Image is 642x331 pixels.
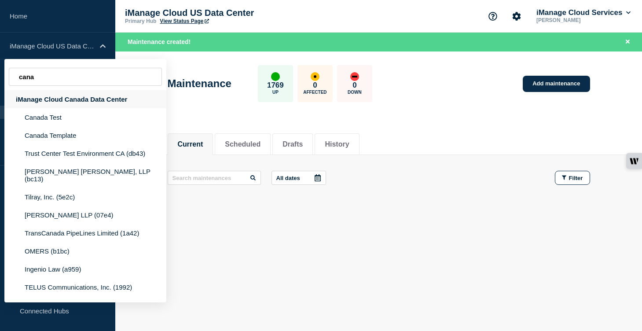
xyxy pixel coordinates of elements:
button: Drafts [282,140,303,148]
button: All dates [271,171,326,185]
p: iManage Cloud US Data Center [125,8,301,18]
div: affected [311,72,319,81]
button: Close banner [622,37,633,47]
p: Affected [303,90,327,95]
li: [PERSON_NAME] LLP (07e4) [4,206,166,224]
li: OMERS (b1bc) [4,242,166,260]
span: Maintenance created! [128,38,191,45]
input: Search maintenances [168,171,261,185]
div: down [350,72,359,81]
p: Down [348,90,362,95]
li: [PERSON_NAME] [PERSON_NAME], LLP (bc13) [4,162,166,188]
li: Trust Center Test Environment CA (db43) [4,144,166,162]
p: 1769 [267,81,284,90]
li: TransCanada PipeLines Limited (1a42) [4,224,166,242]
div: up [271,72,280,81]
li: Canada Test [4,108,166,126]
li: TELUS Communications, Inc. (1992) [4,278,166,296]
button: Account settings [507,7,526,26]
p: All dates [276,175,300,181]
p: 0 [352,81,356,90]
div: iManage Cloud Canada Data Center [4,90,166,108]
p: Primary Hub [125,18,156,24]
button: Support [484,7,502,26]
p: [PERSON_NAME] [535,17,626,23]
span: Filter [569,175,583,181]
p: 0 [313,81,317,90]
button: iManage Cloud Services [535,8,632,17]
button: Current [178,140,203,148]
li: Canada Template [4,126,166,144]
h1: Maintenance [168,77,231,90]
p: iManage Cloud US Data Center [10,42,94,50]
a: View Status Page [160,18,209,24]
button: History [325,140,349,148]
p: Up [272,90,279,95]
a: Add maintenance [523,76,590,92]
button: Filter [555,171,590,185]
button: Scheduled [225,140,260,148]
li: Continental Casualty Company (4c8a) [4,296,166,314]
li: Ingenio Law (a959) [4,260,166,278]
li: Tilray, Inc. (5e2c) [4,188,166,206]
